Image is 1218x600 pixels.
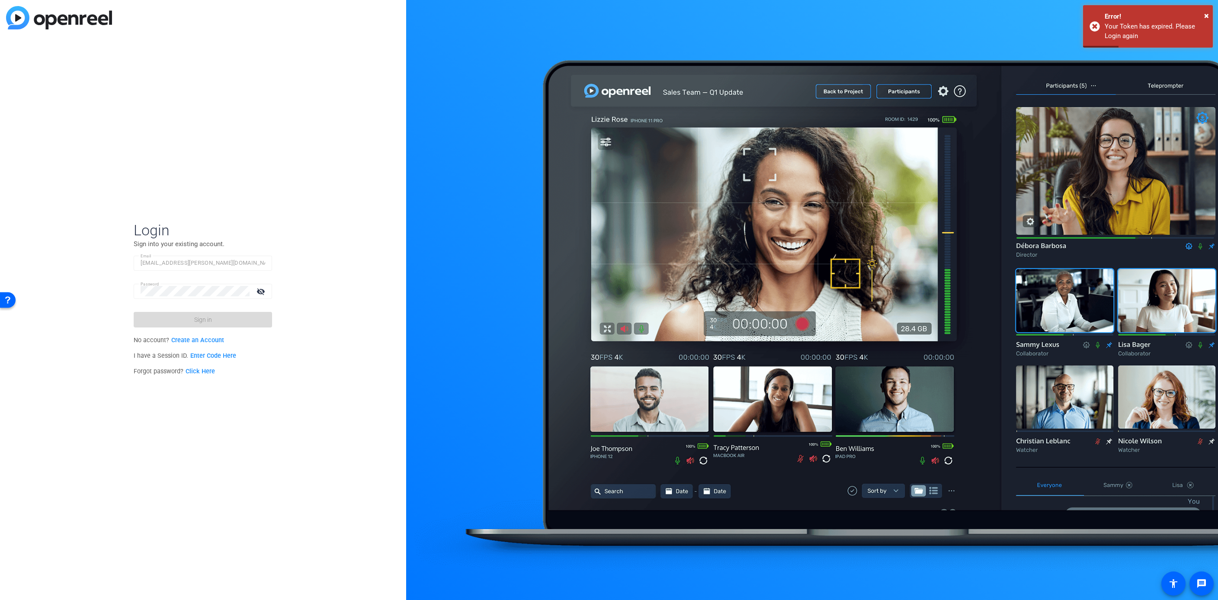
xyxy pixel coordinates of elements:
span: Forgot password? [134,368,215,375]
div: Error! [1105,12,1206,22]
button: Close [1204,9,1209,22]
span: × [1204,10,1209,21]
div: Your Token has expired. Please Login again [1105,22,1206,41]
mat-label: Password [141,282,159,286]
mat-label: Email [141,253,151,258]
input: Enter Email Address [141,258,265,268]
mat-icon: visibility_off [251,285,272,298]
mat-icon: message [1196,578,1207,589]
p: Sign into your existing account. [134,239,272,249]
span: I have a Session ID. [134,352,236,359]
a: Click Here [186,368,215,375]
mat-icon: accessibility [1168,578,1179,589]
img: blue-gradient.svg [6,6,112,29]
span: No account? [134,337,224,344]
a: Create an Account [171,337,224,344]
span: Login [134,221,272,239]
a: Enter Code Here [190,352,236,359]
